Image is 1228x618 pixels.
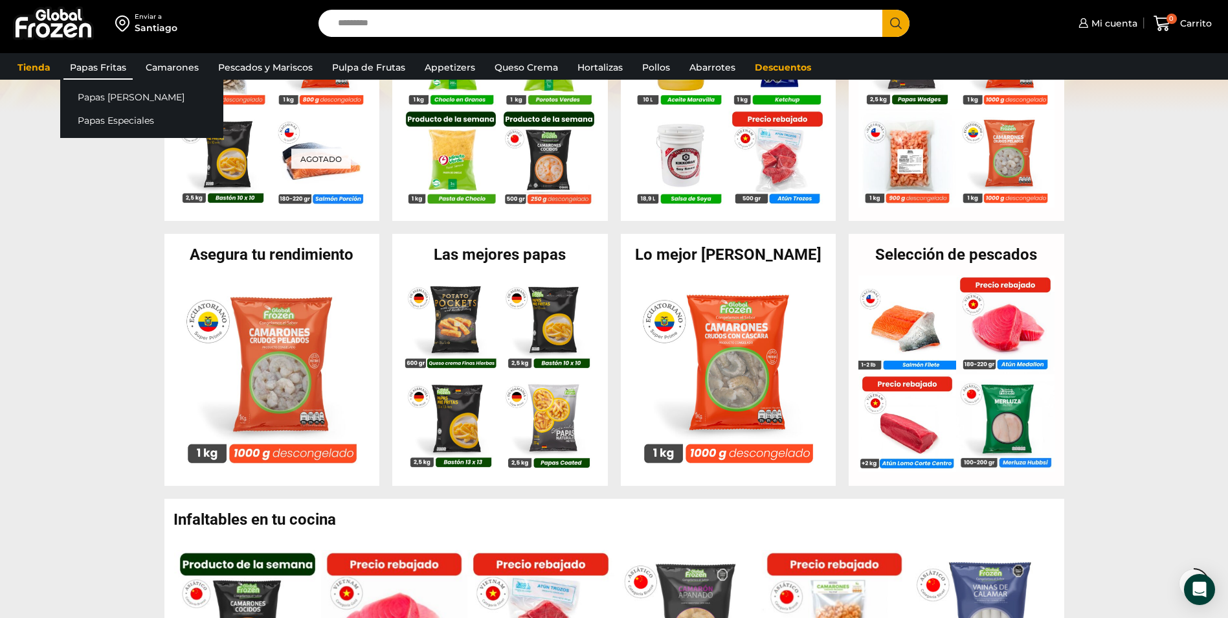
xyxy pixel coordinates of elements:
[326,55,412,80] a: Pulpa de Frutas
[1184,574,1215,605] div: Open Intercom Messenger
[115,12,135,34] img: address-field-icon.svg
[882,10,910,37] button: Search button
[60,85,223,109] a: Papas [PERSON_NAME]
[683,55,742,80] a: Abarrotes
[849,247,1064,262] h2: Selección de pescados
[63,55,133,80] a: Papas Fritas
[418,55,482,80] a: Appetizers
[1150,8,1215,39] a: 0 Carrito
[392,247,608,262] h2: Las mejores papas
[173,512,1064,527] h2: Infaltables en tu cocina
[748,55,818,80] a: Descuentos
[291,149,350,169] p: Agotado
[621,247,836,262] h2: Lo mejor [PERSON_NAME]
[135,12,177,21] div: Enviar a
[1075,10,1137,36] a: Mi cuenta
[60,109,223,133] a: Papas Especiales
[571,55,629,80] a: Hortalizas
[488,55,564,80] a: Queso Crema
[1088,17,1137,30] span: Mi cuenta
[636,55,676,80] a: Pollos
[139,55,205,80] a: Camarones
[1177,17,1212,30] span: Carrito
[164,247,380,262] h2: Asegura tu rendimiento
[212,55,319,80] a: Pescados y Mariscos
[135,21,177,34] div: Santiago
[11,55,57,80] a: Tienda
[1167,14,1177,24] span: 0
